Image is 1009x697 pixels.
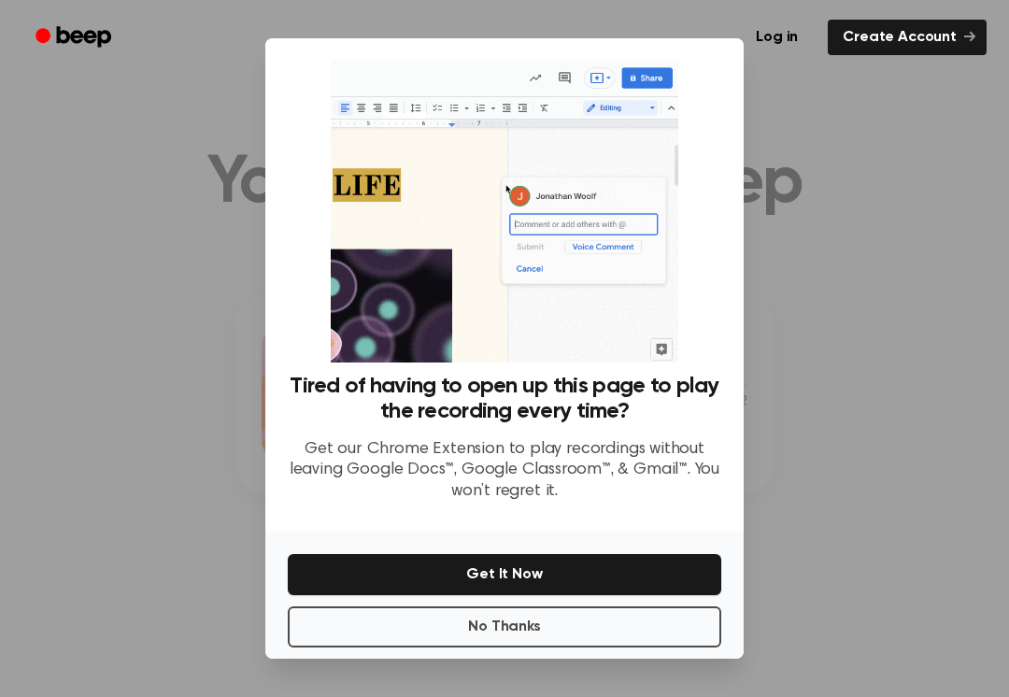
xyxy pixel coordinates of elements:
[331,61,677,363] img: Beep extension in action
[288,554,721,595] button: Get It Now
[288,374,721,424] h3: Tired of having to open up this page to play the recording every time?
[22,20,128,56] a: Beep
[288,439,721,503] p: Get our Chrome Extension to play recordings without leaving Google Docs™, Google Classroom™, & Gm...
[737,16,817,59] a: Log in
[828,20,987,55] a: Create Account
[288,606,721,647] button: No Thanks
